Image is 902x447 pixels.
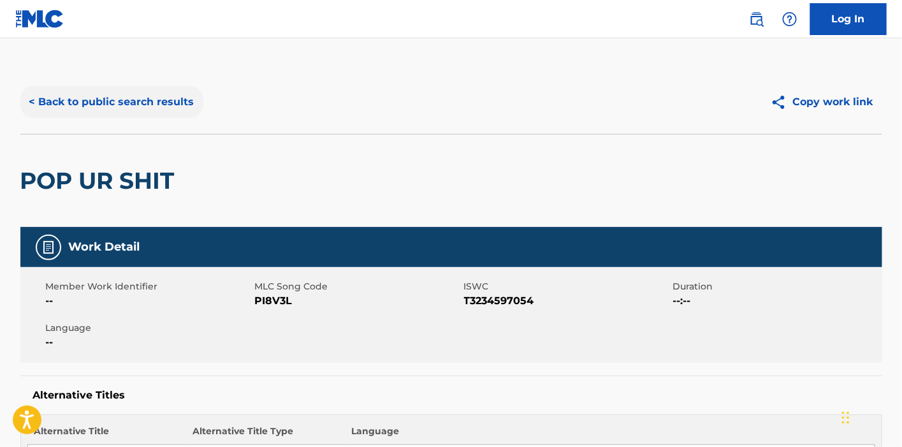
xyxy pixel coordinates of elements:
button: Copy work link [762,86,882,118]
h2: POP UR SHIT [20,166,181,195]
span: MLC Song Code [255,280,461,293]
img: Work Detail [41,240,56,255]
th: Alternative Title Type [186,425,345,445]
img: Copy work link [771,94,793,110]
span: PI8V3L [255,293,461,309]
span: Duration [673,280,879,293]
button: < Back to public search results [20,86,203,118]
img: search [749,11,764,27]
img: help [782,11,797,27]
span: -- [46,335,252,350]
span: -- [46,293,252,309]
h5: Alternative Titles [33,389,869,402]
span: T3234597054 [464,293,670,309]
span: Language [46,321,252,335]
a: Log In [810,3,887,35]
span: --:-- [673,293,879,309]
th: Alternative Title [27,425,186,445]
span: ISWC [464,280,670,293]
span: Member Work Identifier [46,280,252,293]
th: Language [345,425,875,445]
div: Help [777,6,803,32]
h5: Work Detail [69,240,140,254]
img: MLC Logo [15,10,64,28]
iframe: Chat Widget [838,386,902,447]
a: Public Search [744,6,769,32]
div: Drag [842,399,850,437]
